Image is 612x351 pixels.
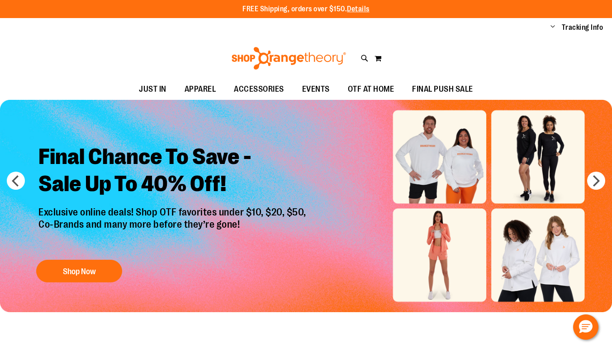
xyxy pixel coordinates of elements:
a: Final Chance To Save -Sale Up To 40% Off! Exclusive online deals! Shop OTF favorites under $10, $... [32,136,315,287]
span: OTF AT HOME [348,79,394,99]
a: APPAREL [176,79,225,100]
a: ACCESSORIES [225,79,293,100]
p: Exclusive online deals! Shop OTF favorites under $10, $20, $50, Co-Brands and many more before th... [32,206,315,251]
button: next [587,172,605,190]
p: FREE Shipping, orders over $150. [242,4,370,14]
a: OTF AT HOME [339,79,403,100]
img: Shop Orangetheory [230,47,347,70]
button: Shop Now [36,260,122,282]
span: EVENTS [302,79,330,99]
button: prev [7,172,25,190]
span: JUST IN [139,79,166,99]
a: Details [347,5,370,13]
a: FINAL PUSH SALE [403,79,482,100]
a: EVENTS [293,79,339,100]
a: Tracking Info [562,23,603,33]
button: Account menu [550,23,555,32]
span: APPAREL [185,79,216,99]
a: JUST IN [130,79,176,100]
button: Hello, have a question? Let’s chat. [573,314,598,340]
h2: Final Chance To Save - Sale Up To 40% Off! [32,136,315,206]
span: FINAL PUSH SALE [412,79,473,99]
span: ACCESSORIES [234,79,284,99]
